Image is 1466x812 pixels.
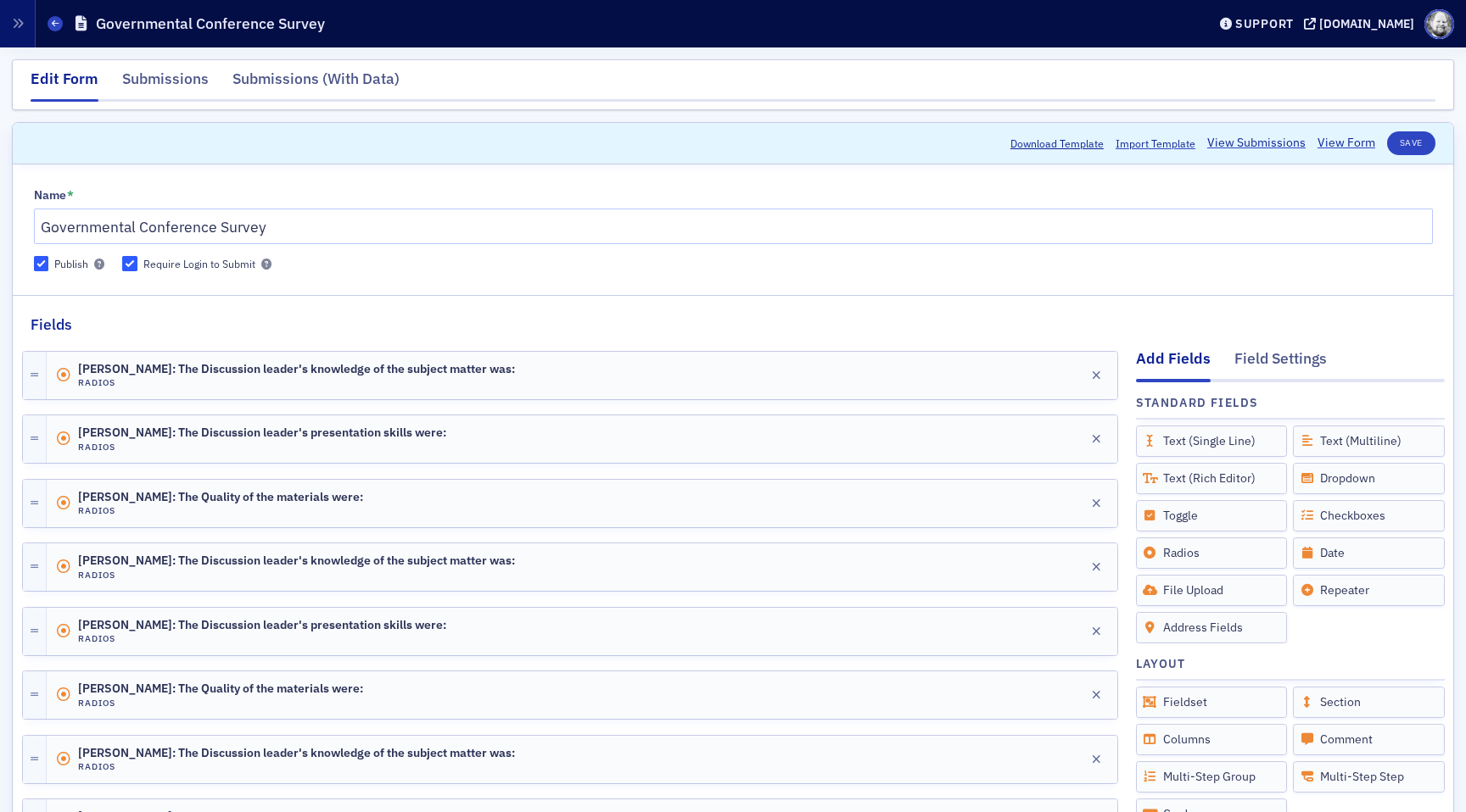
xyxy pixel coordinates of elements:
[78,570,515,581] h4: Radios
[1293,575,1445,606] div: Repeater
[78,377,515,388] h4: Radios
[34,188,66,203] div: Name
[1387,131,1435,155] button: Save
[78,442,446,453] h4: Radios
[1136,394,1259,412] h4: Standard Fields
[1136,537,1288,569] div: Radios
[1293,463,1445,494] div: Dropdown
[78,491,363,504] span: [PERSON_NAME]: The Quality of the materials were:
[1293,687,1445,718] div: Section
[1207,134,1306,152] a: View Submissions
[1136,463,1288,494] div: Text (Rich Editor)
[1136,687,1288,718] div: Fieldset
[143,257,255,271] div: Require Login to Submit
[78,761,515,772] h4: Radios
[1136,425,1288,457] div: Text (Single Line)
[1318,134,1375,152] a: View Form
[1136,761,1288,793] div: Multi-Step Group
[1136,724,1288,755] div: Columns
[122,68,209,99] div: Submissions
[54,257,88,271] div: Publish
[78,747,515,760] span: [PERSON_NAME]: The Discussion leader's knowledge of the subject matter was:
[1136,655,1186,673] h4: Layout
[67,188,74,203] abbr: This field is required
[78,554,515,568] span: [PERSON_NAME]: The Discussion leader's knowledge of the subject matter was:
[78,633,446,644] h4: Radios
[122,256,137,271] input: Require Login to Submit
[78,682,363,696] span: [PERSON_NAME]: The Quality of the materials were:
[1293,537,1445,569] div: Date
[78,505,363,516] h4: Radios
[1234,348,1327,379] div: Field Settings
[1116,136,1195,151] span: Import Template
[1304,18,1420,30] button: [DOMAIN_NAME]
[232,68,400,99] div: Submissions (With Data)
[31,314,72,336] h2: Fields
[31,68,98,102] div: Edit Form
[1293,724,1445,755] div: Comment
[1424,9,1454,39] span: Profile
[1010,136,1104,151] button: Download Template
[1293,761,1445,793] div: Multi-Step Step
[1136,500,1288,531] div: Toggle
[1136,575,1288,606] div: File Upload
[34,256,49,271] input: Publish
[1319,16,1414,31] div: [DOMAIN_NAME]
[1235,16,1294,31] div: Support
[78,363,515,376] span: [PERSON_NAME]: The Discussion leader's knowledge of the subject matter was:
[1136,612,1288,643] div: Address Fields
[78,698,363,709] h4: Radios
[96,14,325,34] h1: Governmental Conference Survey
[78,426,446,440] span: [PERSON_NAME]: The Discussion leader's presentation skills were:
[1293,425,1445,457] div: Text (Multiline)
[78,619,446,632] span: [PERSON_NAME]: The Discussion leader's presentation skills were:
[1293,500,1445,531] div: Checkboxes
[1136,348,1211,381] div: Add Fields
